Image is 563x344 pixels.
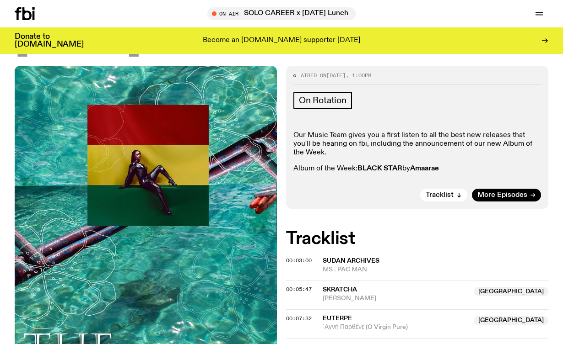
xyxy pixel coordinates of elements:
[301,72,326,79] span: Aired on
[293,164,541,173] p: Album of the Week: by
[323,294,468,303] span: [PERSON_NAME]
[286,257,312,264] span: 00:03:00
[426,192,454,199] span: Tracklist
[357,165,402,172] strong: BLACK STAR
[323,258,379,264] span: Sudan Archives
[323,315,352,322] span: Euterpe
[286,258,312,263] button: 00:03:00
[323,323,468,332] span: ´Αγνή Παρθένε (O Virgin Pure)
[299,95,346,106] span: On Rotation
[15,33,84,48] h3: Donate to [DOMAIN_NAME]
[15,21,140,58] span: [DATE]
[286,287,312,292] button: 00:05:47
[286,316,312,321] button: 00:07:32
[420,189,467,201] button: Tracklist
[286,231,548,247] h2: Tracklist
[326,72,346,79] span: [DATE]
[293,92,352,109] a: On Rotation
[207,7,356,20] button: On AirSOLO CAREER x [DATE] Lunch
[286,286,312,293] span: 00:05:47
[477,192,527,199] span: More Episodes
[323,286,357,293] span: Skratcha
[346,72,371,79] span: , 1:00pm
[323,265,548,274] span: MS . PAC MAN
[293,131,541,158] p: Our Music Team gives you a first listen to all the best new releases that you'll be hearing on fb...
[203,37,360,45] p: Become an [DOMAIN_NAME] supporter [DATE]
[286,315,312,322] span: 00:07:32
[472,189,541,201] a: More Episodes
[410,165,439,172] strong: Amaarae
